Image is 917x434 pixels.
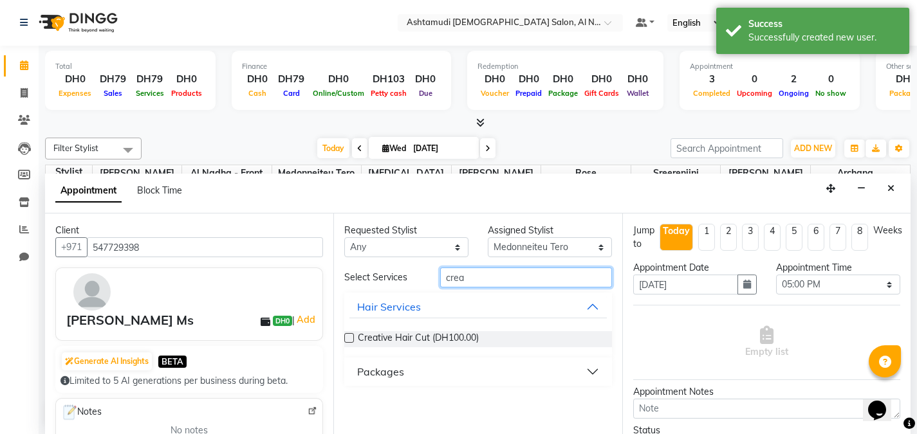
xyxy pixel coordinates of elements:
[811,165,900,181] span: Archana
[829,224,846,251] li: 7
[440,267,612,287] input: Search by service name
[133,89,167,98] span: Services
[335,271,430,284] div: Select Services
[477,89,512,98] span: Voucher
[633,275,739,294] input: yyyy-mm-dd
[863,383,904,421] iframe: chat widget
[794,143,832,153] span: ADD NEW
[541,165,631,181] span: Rose
[55,72,95,87] div: DH0
[416,89,436,98] span: Due
[512,89,545,98] span: Prepaid
[581,72,622,87] div: DH0
[690,72,734,87] div: 3
[55,179,122,203] span: Appointment
[742,224,759,251] li: 3
[851,224,868,251] li: 8
[273,72,310,87] div: DH79
[748,17,900,31] div: Success
[53,143,98,153] span: Filter Stylist
[631,165,721,181] span: Sreerenjini
[409,139,474,158] input: 2025-09-03
[46,165,92,179] div: Stylist
[168,72,205,87] div: DH0
[33,5,121,41] img: logo
[349,360,606,383] button: Packages
[721,165,810,181] span: [PERSON_NAME]
[452,165,541,181] span: [PERSON_NAME]
[61,404,102,420] span: Notes
[786,224,802,251] li: 5
[633,224,654,251] div: Jump to
[55,61,205,72] div: Total
[60,374,318,388] div: Limited to 5 AI generations per business during beta.
[512,72,545,87] div: DH0
[791,140,835,158] button: ADD NEW
[633,261,757,275] div: Appointment Date
[280,89,303,98] span: Card
[812,89,849,98] span: No show
[873,224,902,237] div: Weeks
[581,89,622,98] span: Gift Cards
[734,72,775,87] div: 0
[362,165,451,195] span: [MEDICAL_DATA][PERSON_NAME]
[379,143,409,153] span: Wed
[310,72,367,87] div: DH0
[317,138,349,158] span: Today
[808,224,824,251] li: 6
[734,89,775,98] span: Upcoming
[100,89,125,98] span: Sales
[55,89,95,98] span: Expenses
[273,316,292,326] span: DH0
[182,165,272,195] span: Al Nadha - Front Office
[73,273,111,311] img: avatar
[671,138,783,158] input: Search Appointment
[137,185,182,196] span: Block Time
[357,299,421,314] div: Hair Services
[477,61,653,72] div: Redemption
[663,224,690,238] div: Today
[245,89,270,98] span: Cash
[410,72,441,87] div: DH0
[158,356,187,368] span: BETA
[745,326,788,359] span: Empty list
[93,165,182,181] span: [PERSON_NAME]
[367,72,410,87] div: DH103
[349,295,606,318] button: Hair Services
[764,224,781,251] li: 4
[622,72,653,87] div: DH0
[488,224,612,237] div: Assigned Stylist
[358,331,479,347] span: Creative Hair Cut (DH100.00)
[690,61,849,72] div: Appointment
[367,89,410,98] span: Petty cash
[720,224,737,251] li: 2
[344,224,468,237] div: Requested Stylist
[748,31,900,44] div: Successfully created new user.
[477,72,512,87] div: DH0
[357,364,404,379] div: Packages
[272,165,362,181] span: Medonneiteu Tero
[131,72,168,87] div: DH79
[168,89,205,98] span: Products
[295,312,317,327] a: Add
[633,385,900,399] div: Appointment Notes
[624,89,652,98] span: Wallet
[776,261,900,275] div: Appointment Time
[242,72,273,87] div: DH0
[545,89,581,98] span: Package
[242,61,441,72] div: Finance
[882,179,900,199] button: Close
[690,89,734,98] span: Completed
[62,352,152,370] button: Generate AI Insights
[87,237,323,257] input: Search by Name/Mobile/Email/Code
[55,224,323,237] div: Client
[66,311,194,330] div: [PERSON_NAME] Ms
[292,312,317,327] span: |
[775,89,812,98] span: Ongoing
[95,72,131,87] div: DH79
[698,224,715,251] li: 1
[775,72,812,87] div: 2
[812,72,849,87] div: 0
[55,237,88,257] button: +971
[545,72,581,87] div: DH0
